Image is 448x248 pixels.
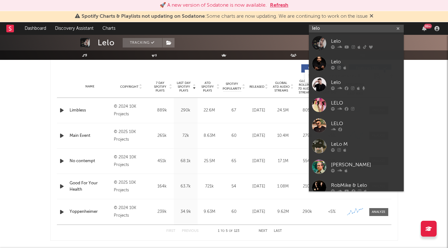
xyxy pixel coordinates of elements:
[70,107,111,114] a: Limbless
[221,230,224,232] span: to
[297,79,314,94] span: Global Rolling 7D Audio Streams
[297,158,318,164] div: 554k
[166,229,175,233] button: First
[309,177,404,198] a: RobMike & Lelo
[301,64,344,73] button: Originals(88)
[309,156,404,177] a: [PERSON_NAME]
[309,95,404,115] a: LELO
[274,229,282,233] button: Last
[273,209,294,215] div: 9.62M
[273,183,294,190] div: 1.08M
[120,85,138,89] span: Copyright
[152,158,172,164] div: 451k
[297,209,318,215] div: 290k
[199,183,220,190] div: 721k
[70,133,111,139] a: Main Event
[297,107,318,114] div: 805k
[152,209,172,215] div: 239k
[175,81,192,92] span: Last Day Spotify Plays
[223,107,245,114] div: 67
[331,99,401,107] div: LELO
[270,2,288,9] button: Refresh
[424,24,432,29] div: 99 +
[98,22,120,35] a: Charts
[248,209,269,215] div: [DATE]
[70,158,111,164] a: No contempt
[114,204,148,219] div: © 2024 10K Projects
[199,133,220,139] div: 8.63M
[309,54,404,74] a: Lelo
[175,209,196,215] div: 34.9k
[199,81,216,92] span: ATD Spotify Plays
[70,180,111,193] a: Good For Your Health
[249,85,264,89] span: Released
[309,25,404,33] input: Search for artists
[273,81,290,92] span: Global ATD Audio Streams
[223,209,245,215] div: 60
[223,133,245,139] div: 60
[248,107,269,114] div: [DATE]
[321,209,342,215] div: <5%
[114,103,148,118] div: © 2024 10K Projects
[175,158,196,164] div: 68.1k
[152,133,172,139] div: 265k
[305,74,372,79] input: Search by song name or URL
[175,133,196,139] div: 72k
[370,14,373,19] span: Dismiss
[422,26,427,31] button: 99+
[331,58,401,66] div: Lelo
[331,79,401,86] div: Lelo
[20,22,51,35] a: Dashboard
[273,158,294,164] div: 17.1M
[114,179,148,194] div: © 2025 10K Projects
[331,37,401,45] div: Lelo
[152,183,172,190] div: 164k
[309,74,404,95] a: Lelo
[305,67,334,70] span: Originals ( 88 )
[223,158,245,164] div: 65
[309,115,404,136] a: LELO
[309,136,404,156] a: LeLo M
[248,158,269,164] div: [DATE]
[70,209,111,215] a: Yoppenheimer
[223,82,241,91] span: Spotify Popularity
[223,183,245,190] div: 54
[98,38,115,48] div: Lelo
[211,227,246,235] div: 1 5 123
[248,133,269,139] div: [DATE]
[331,161,401,169] div: [PERSON_NAME]
[160,2,267,9] div: 🚀 A new version of Sodatone is now available.
[114,128,148,143] div: © 2025 10K Projects
[152,107,172,114] div: 889k
[248,183,269,190] div: [DATE]
[152,81,169,92] span: 7 Day Spotify Plays
[82,14,368,19] span: : Some charts are now updating. We are continuing to work on the issue
[175,107,196,114] div: 290k
[331,120,401,127] div: LELO
[331,181,401,189] div: RobMike & Lelo
[70,84,111,89] div: Name
[273,107,294,114] div: 24.5M
[123,38,162,48] button: Tracking
[297,133,318,139] div: 279k
[309,33,404,54] a: Lelo
[182,229,199,233] button: Previous
[297,183,318,190] div: 210k
[199,209,220,215] div: 9.63M
[229,230,233,232] span: of
[273,133,294,139] div: 10.4M
[175,183,196,190] div: 63.7k
[331,140,401,148] div: LeLo M
[114,154,148,169] div: © 2024 10K Projects
[199,107,220,114] div: 22.6M
[259,229,267,233] button: Next
[51,22,98,35] a: Discovery Assistant
[199,158,220,164] div: 25.5M
[82,14,205,19] span: Spotify Charts & Playlists not updating on Sodatone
